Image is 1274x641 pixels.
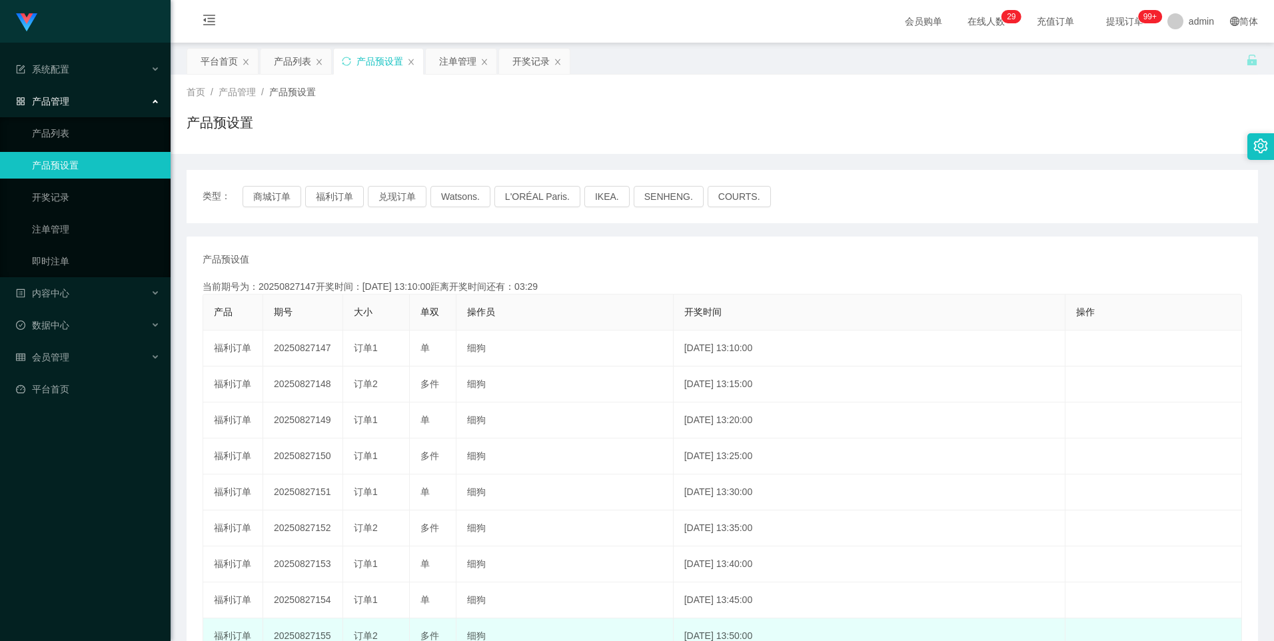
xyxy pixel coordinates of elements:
span: 大小 [354,307,372,317]
span: 产品管理 [219,87,256,97]
td: 细狗 [456,330,674,366]
i: 图标: global [1230,17,1239,26]
span: 订单2 [354,378,378,389]
i: 图标: table [16,352,25,362]
i: 图标: close [480,58,488,66]
td: 细狗 [456,402,674,438]
td: [DATE] 13:40:00 [674,546,1065,582]
i: 图标: setting [1253,139,1268,153]
span: 单 [420,594,430,605]
a: 产品预设置 [32,152,160,179]
button: 商城订单 [243,186,301,207]
td: [DATE] 13:45:00 [674,582,1065,618]
button: SENHENG. [634,186,704,207]
td: 福利订单 [203,582,263,618]
span: 订单2 [354,630,378,641]
span: 单 [420,486,430,497]
div: 开奖记录 [512,49,550,74]
i: 图标: menu-fold [187,1,232,43]
span: / [211,87,213,97]
span: 单 [420,342,430,353]
td: 福利订单 [203,402,263,438]
span: 订单1 [354,342,378,353]
span: 单 [420,414,430,425]
span: 多件 [420,450,439,461]
div: 平台首页 [201,49,238,74]
span: 产品预设置 [269,87,316,97]
span: 产品 [214,307,233,317]
p: 2 [1007,10,1011,23]
sup: 978 [1138,10,1162,23]
td: [DATE] 13:25:00 [674,438,1065,474]
td: 20250827150 [263,438,343,474]
span: / [261,87,264,97]
td: 20250827147 [263,330,343,366]
span: 提现订单 [1099,17,1150,26]
div: 产品列表 [274,49,311,74]
td: 细狗 [456,510,674,546]
a: 注单管理 [32,216,160,243]
span: 充值订单 [1030,17,1081,26]
span: 订单1 [354,414,378,425]
i: 图标: appstore-o [16,97,25,106]
span: 订单1 [354,486,378,497]
td: 福利订单 [203,366,263,402]
span: 内容中心 [16,288,69,299]
a: 开奖记录 [32,184,160,211]
i: 图标: form [16,65,25,74]
button: L'ORÉAL Paris. [494,186,580,207]
div: 注单管理 [439,49,476,74]
td: [DATE] 13:30:00 [674,474,1065,510]
i: 图标: unlock [1246,54,1258,66]
span: 在线人数 [961,17,1011,26]
td: [DATE] 13:20:00 [674,402,1065,438]
span: 单 [420,558,430,569]
span: 系统配置 [16,64,69,75]
td: [DATE] 13:10:00 [674,330,1065,366]
td: 福利订单 [203,330,263,366]
span: 多件 [420,630,439,641]
td: 20250827149 [263,402,343,438]
h1: 产品预设置 [187,113,253,133]
td: 20250827154 [263,582,343,618]
button: 福利订单 [305,186,364,207]
i: 图标: check-circle-o [16,320,25,330]
span: 订单1 [354,594,378,605]
td: 细狗 [456,438,674,474]
span: 订单2 [354,522,378,533]
td: [DATE] 13:35:00 [674,510,1065,546]
td: 20250827151 [263,474,343,510]
td: 细狗 [456,366,674,402]
span: 首页 [187,87,205,97]
p: 9 [1011,10,1016,23]
button: Watsons. [430,186,490,207]
td: 细狗 [456,582,674,618]
img: logo.9652507e.png [16,13,37,32]
span: 类型： [203,186,243,207]
span: 开奖时间 [684,307,722,317]
sup: 29 [1001,10,1021,23]
a: 产品列表 [32,120,160,147]
td: [DATE] 13:15:00 [674,366,1065,402]
div: 当前期号为：20250827147开奖时间：[DATE] 13:10:00距离开奖时间还有：03:29 [203,280,1242,294]
i: 图标: close [554,58,562,66]
span: 操作员 [467,307,495,317]
span: 会员管理 [16,352,69,362]
td: 细狗 [456,474,674,510]
span: 多件 [420,378,439,389]
span: 多件 [420,522,439,533]
td: 20250827153 [263,546,343,582]
td: 20250827148 [263,366,343,402]
span: 订单1 [354,450,378,461]
span: 期号 [274,307,293,317]
td: 20250827152 [263,510,343,546]
span: 操作 [1076,307,1095,317]
span: 数据中心 [16,320,69,330]
i: 图标: profile [16,289,25,298]
a: 即时注单 [32,248,160,275]
i: 图标: close [242,58,250,66]
td: 福利订单 [203,474,263,510]
i: 图标: close [407,58,415,66]
td: 福利订单 [203,438,263,474]
i: 图标: sync [342,57,351,66]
